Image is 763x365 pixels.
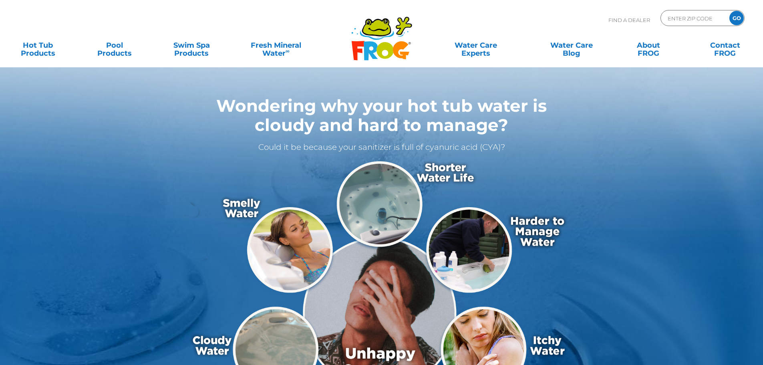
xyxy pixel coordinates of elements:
input: Zip Code Form [667,12,721,24]
a: Water CareBlog [542,37,601,53]
a: Hot TubProducts [8,37,68,53]
a: Water CareExperts [427,37,524,53]
a: PoolProducts [85,37,145,53]
p: Find A Dealer [608,10,650,30]
p: Could it be because your sanitizer is full of cyanuric acid (CYA)? [185,141,579,153]
a: AboutFROG [618,37,678,53]
h1: Wondering why your hot tub water is cloudy and hard to manage? [185,96,579,135]
a: Swim SpaProducts [162,37,221,53]
sup: ∞ [286,48,290,54]
a: ContactFROG [695,37,755,53]
input: GO [729,11,744,25]
a: Fresh MineralWater∞ [238,37,313,53]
